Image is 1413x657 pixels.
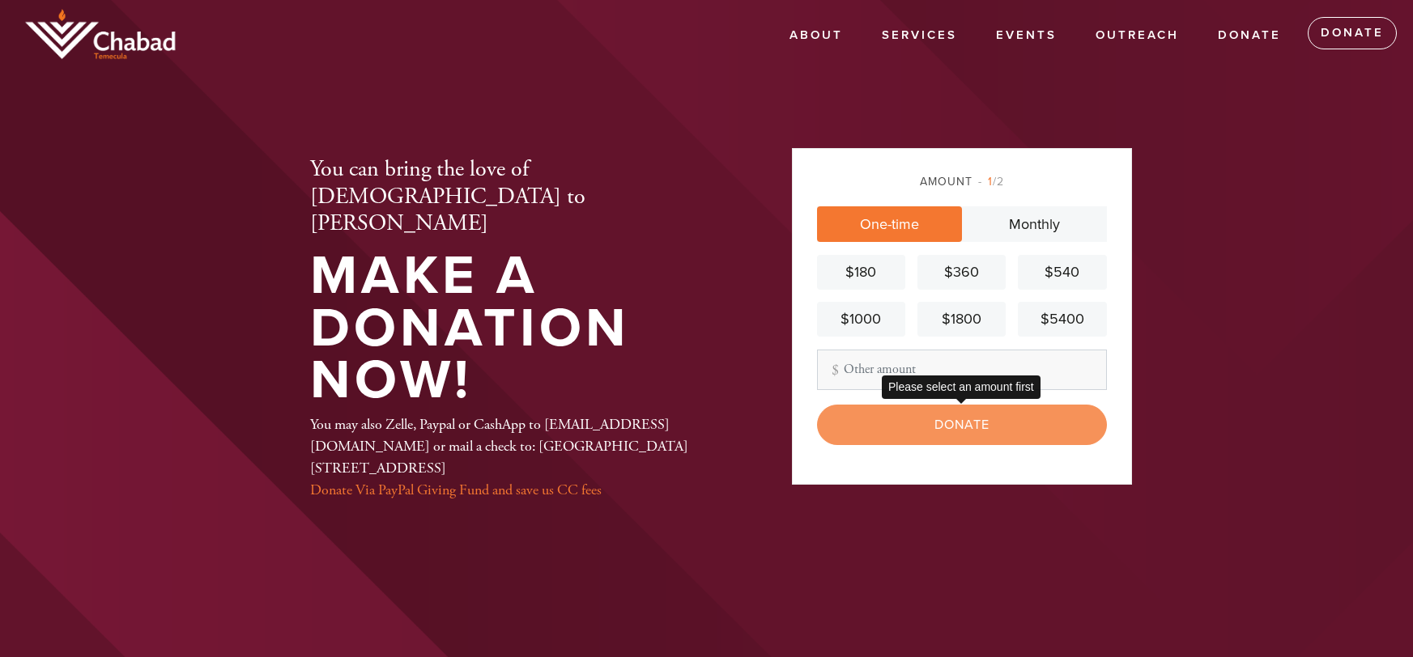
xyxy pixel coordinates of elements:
h2: You can bring the love of [DEMOGRAPHIC_DATA] to [PERSON_NAME] [310,156,739,238]
div: $5400 [1024,308,1100,330]
img: Temecula-orange-cropped.gif [24,8,178,60]
a: Services [870,20,969,51]
input: Other amount [817,350,1107,390]
span: /2 [978,175,1004,189]
a: Donate [1308,17,1397,49]
a: Monthly [962,206,1107,242]
a: $360 [917,255,1006,290]
span: 1 [988,175,993,189]
a: About [777,20,855,51]
div: $1000 [824,308,899,330]
a: One-time [817,206,962,242]
div: $180 [824,261,899,283]
div: $360 [924,261,999,283]
a: Events [984,20,1069,51]
a: Donate [1206,20,1293,51]
div: Amount [817,173,1107,190]
a: $180 [817,255,905,290]
a: Outreach [1083,20,1191,51]
div: You may also Zelle, Paypal or CashApp to [EMAIL_ADDRESS][DOMAIN_NAME] or mail a check to: [GEOGRA... [310,413,739,501]
div: $540 [1024,261,1100,283]
h1: Make a Donation Now! [310,250,739,407]
a: $5400 [1018,302,1106,337]
div: $1800 [924,308,999,330]
div: Please select an amount first [882,375,1041,399]
a: $540 [1018,255,1106,290]
a: Donate Via PayPal Giving Fund and save us CC fees [310,481,602,499]
a: $1800 [917,302,1006,337]
a: $1000 [817,302,905,337]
